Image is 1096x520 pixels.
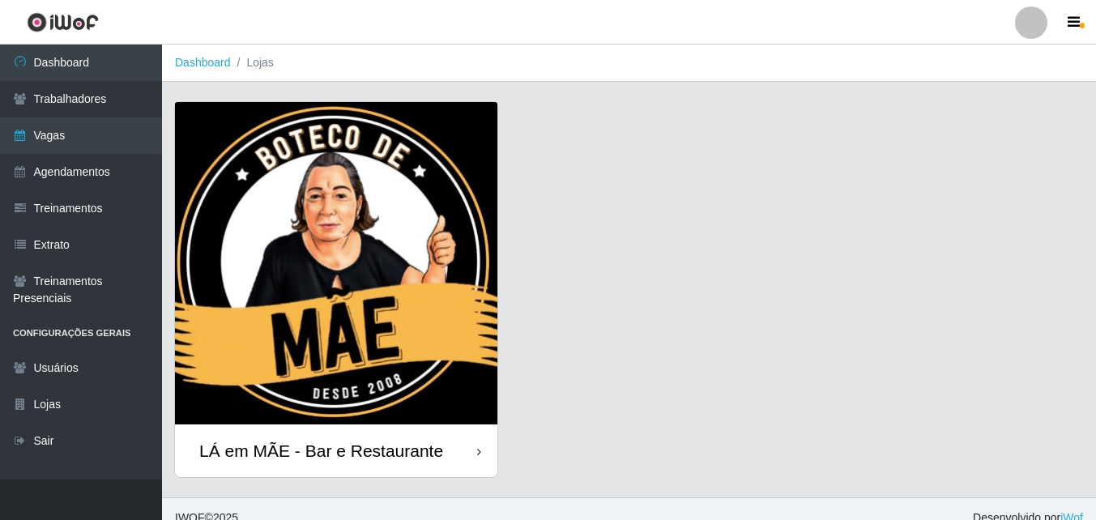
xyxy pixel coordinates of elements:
a: Dashboard [175,56,231,69]
nav: breadcrumb [162,45,1096,82]
img: cardImg [175,102,497,424]
li: Lojas [231,54,274,71]
img: CoreUI Logo [27,12,99,32]
div: LÁ em MÃE - Bar e Restaurante [199,441,443,461]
